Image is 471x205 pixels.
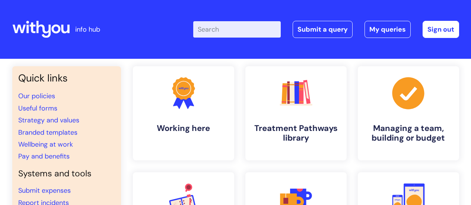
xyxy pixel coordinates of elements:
a: Wellbeing at work [18,140,73,149]
h4: Managing a team, building or budget [364,124,453,143]
a: Submit a query [293,21,353,38]
a: Sign out [423,21,459,38]
h3: Quick links [18,72,115,84]
h4: Working here [139,124,228,133]
a: Pay and benefits [18,152,70,161]
input: Search [193,21,281,38]
h4: Systems and tools [18,169,115,179]
a: Our policies [18,92,55,100]
a: Working here [133,66,234,160]
a: My queries [365,21,411,38]
a: Treatment Pathways library [245,66,347,160]
div: | - [193,21,459,38]
a: Managing a team, building or budget [358,66,459,160]
a: Strategy and values [18,116,79,125]
a: Useful forms [18,104,57,113]
h4: Treatment Pathways library [251,124,341,143]
p: info hub [75,23,100,35]
a: Branded templates [18,128,77,137]
a: Submit expenses [18,186,71,195]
